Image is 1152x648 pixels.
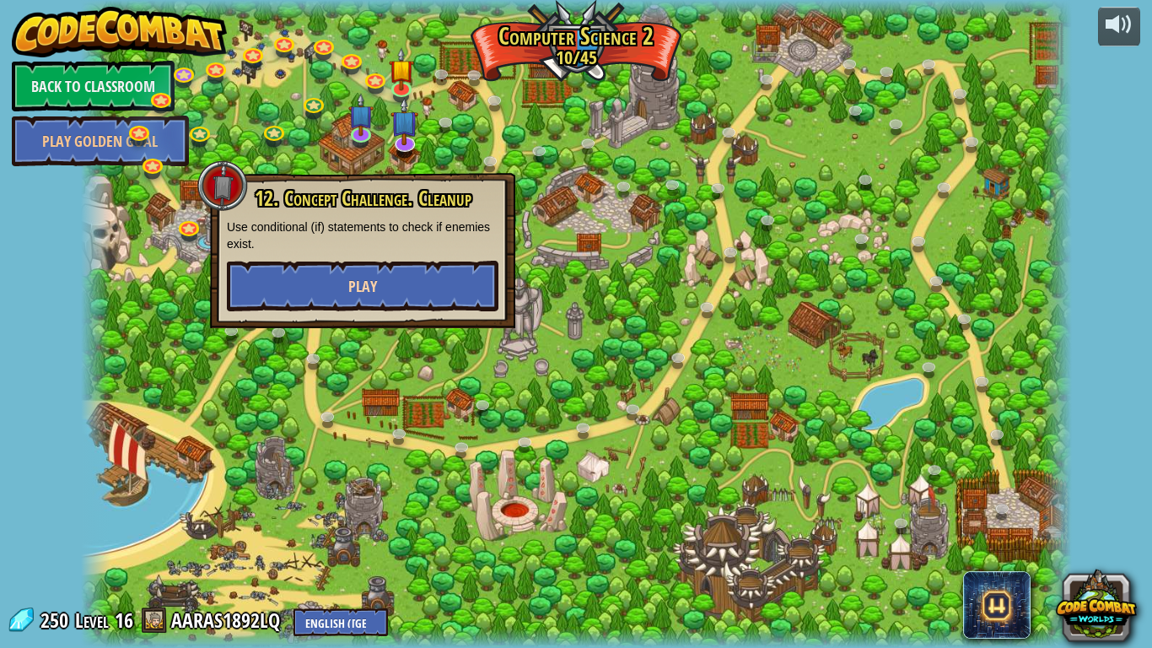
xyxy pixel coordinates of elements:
[348,93,374,136] img: level-banner-unstarted-subscriber.png
[75,607,109,634] span: Level
[115,607,133,634] span: 16
[227,261,498,311] button: Play
[12,61,175,111] a: Back to Classroom
[1098,7,1140,46] button: Adjust volume
[348,276,377,297] span: Play
[12,7,228,57] img: CodeCombat - Learn how to code by playing a game
[390,98,418,146] img: level-banner-unstarted-subscriber.png
[227,219,498,252] p: Use conditional (if) statements to check if enemies exist.
[389,47,414,90] img: level-banner-started.png
[171,607,285,634] a: AARAS1892LQ
[12,116,189,166] a: Play Golden Goal
[255,184,471,213] span: 12. Concept Challenge. Cleanup
[40,607,73,634] span: 250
